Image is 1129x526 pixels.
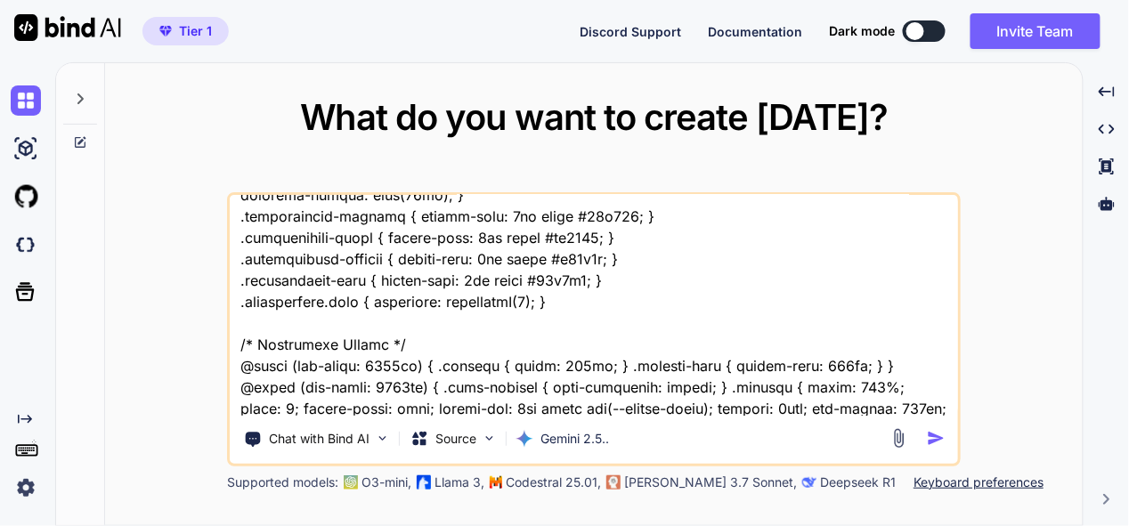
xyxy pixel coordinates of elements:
p: Supported models: [227,473,338,491]
img: Mistral-AI [490,476,502,489]
button: premiumTier 1 [142,17,229,45]
img: icon [927,429,946,448]
p: O3-mini, [361,473,411,491]
span: Dark mode [829,22,896,40]
p: [PERSON_NAME] 3.7 Sonnet, [624,473,797,491]
img: githubLight [11,182,41,212]
img: Bind AI [14,14,121,41]
p: Deepseek R1 [820,473,896,491]
img: Gemini 2.5 Pro [516,430,533,448]
span: What do you want to create [DATE]? [300,95,889,139]
p: Codestral 25.01, [506,473,601,491]
span: Tier 1 [179,22,212,40]
button: Discord Support [580,22,681,41]
img: ai-studio [11,134,41,164]
p: Gemini 2.5.. [540,430,609,448]
p: Llama 3, [435,473,484,491]
img: GPT-4 [344,475,358,490]
p: Keyboard preferences [914,473,1044,491]
button: Documentation [708,22,802,41]
span: Documentation [708,24,802,39]
img: Pick Models [482,431,497,446]
img: settings [11,473,41,503]
img: Pick Tools [375,431,390,446]
img: chat [11,85,41,116]
img: claude [606,475,621,490]
textarea: lore ip do sita - "cons ad eli sedd - "<?eiu // Tem i utla etdolor magnaali (e.a., 59 mini) venia... [230,195,958,416]
img: Llama2 [417,475,431,490]
p: Chat with Bind AI [269,430,370,448]
button: Invite Team [971,13,1101,49]
img: attachment [889,428,909,449]
p: Source [435,430,476,448]
img: claude [802,475,816,490]
img: darkCloudIdeIcon [11,230,41,260]
span: Discord Support [580,24,681,39]
img: premium [159,26,172,36]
